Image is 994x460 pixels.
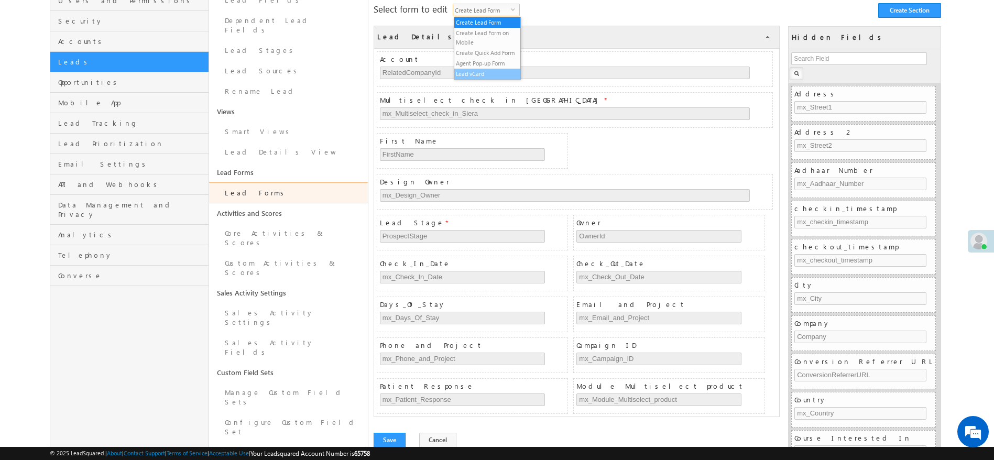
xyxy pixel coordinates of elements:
a: Contact Support [124,450,165,456]
span: Patient Response [380,381,567,391]
span: Module Multiselect product [576,381,764,391]
span: First Name [380,136,567,146]
a: Lead Details View [209,142,368,162]
li: Agent Pop-up Form [454,58,520,69]
a: Lead Stages [209,40,368,61]
a: Rename Lead [209,81,368,102]
a: Acceptable Use [209,450,249,456]
div: Minimize live chat window [172,5,197,30]
span: Converse [58,271,206,280]
a: Activities and Scores [209,203,368,223]
span: Conversion Referrer URL [794,357,935,366]
span: Data Management and Privacy [58,200,206,219]
a: Smart Views [209,122,368,142]
a: Dependent Lead Fields [209,10,368,40]
li: Lead vCard [454,69,520,79]
span: Check_In_Date [380,259,567,268]
input: Search Field [791,52,927,65]
a: Analytics [50,225,209,245]
span: © 2025 LeadSquared | | | | | [50,448,370,458]
a: Custom Field Sets [209,363,368,382]
a: Manage Custom Field Sets [209,382,368,412]
a: Core Activities & Scores [209,223,368,253]
span: Email Settings [58,159,206,169]
span: Your Leadsquared Account Number is [250,450,370,457]
span: Course Interested In [794,433,935,443]
button: Save [374,433,406,447]
a: Lead Forms [209,182,368,203]
span: Telephony [58,250,206,260]
span: Mobile App [58,98,206,107]
div: Select form to edit [374,4,520,14]
span: Lead Prioritization [58,139,206,148]
span: Leads [58,57,206,67]
a: Opportunities [50,72,209,93]
a: Accounts [50,31,209,52]
a: Terms of Service [167,450,207,456]
a: About [107,450,122,456]
a: Mobile App [50,93,209,113]
button: Create Section [878,3,941,18]
img: d_60004797649_company_0_60004797649 [18,55,44,69]
span: API and Webhooks [58,180,206,189]
li: Create Lead Form on Mobile [454,28,520,48]
li: Create Quick Add Form [454,48,520,58]
span: checkout_timestamp [794,242,935,251]
span: 65758 [354,450,370,457]
span: Address 2 [794,127,935,137]
span: Address [794,89,935,98]
div: Lead Details [377,29,455,41]
span: Account [380,54,772,64]
textarea: Type your message and hit 'Enter' [14,97,191,314]
span: Aadhaar Number [794,166,935,175]
a: API and Webhooks [50,174,209,195]
a: Lead Tracking [50,113,209,134]
span: Check_Out_Date [576,259,764,268]
a: Telephony [50,245,209,266]
a: Email Settings [50,154,209,174]
div: Chat with us now [54,55,176,69]
span: Analytics [58,230,206,239]
span: Owner [576,218,764,227]
span: Lead Stage [380,218,567,227]
span: Multiselect check in [GEOGRAPHIC_DATA] [380,95,772,105]
a: Lead Forms [209,162,368,182]
a: Sales Activity Settings [209,303,368,333]
span: Create Lead Form [453,4,511,16]
a: Converse [50,266,209,286]
a: COLLAPSE [765,34,771,40]
span: Lead Tracking [58,118,206,128]
a: Leads [50,52,209,72]
a: Lead Prioritization [50,134,209,154]
span: Campaign ID [576,341,764,350]
span: Email and Project [576,300,764,309]
a: Security [50,11,209,31]
em: Start Chat [143,323,190,337]
a: Sales Activity Fields [209,333,368,363]
span: select [511,7,519,12]
span: Country [794,395,935,404]
span: City [794,280,935,290]
a: Configure Custom Field Set [209,412,368,442]
a: Custom Activities & Scores [209,253,368,283]
li: Create Lead Form [454,17,520,28]
span: Days_Of_Stay [380,300,567,309]
a: Sales Activity Settings [209,283,368,303]
span: Accounts [58,37,206,46]
span: Security [58,16,206,26]
span: Opportunities [58,78,206,87]
a: Data Management and Privacy [50,195,209,225]
a: Views [209,102,368,122]
div: Hidden Fields [792,30,885,42]
button: Cancel [419,433,456,447]
span: Design Owner [380,177,772,187]
span: Phone and Project [380,341,567,350]
span: Company [794,319,935,328]
a: Lead Sources [209,61,368,81]
img: Search [794,71,799,76]
span: checkin_timestamp [794,204,935,213]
